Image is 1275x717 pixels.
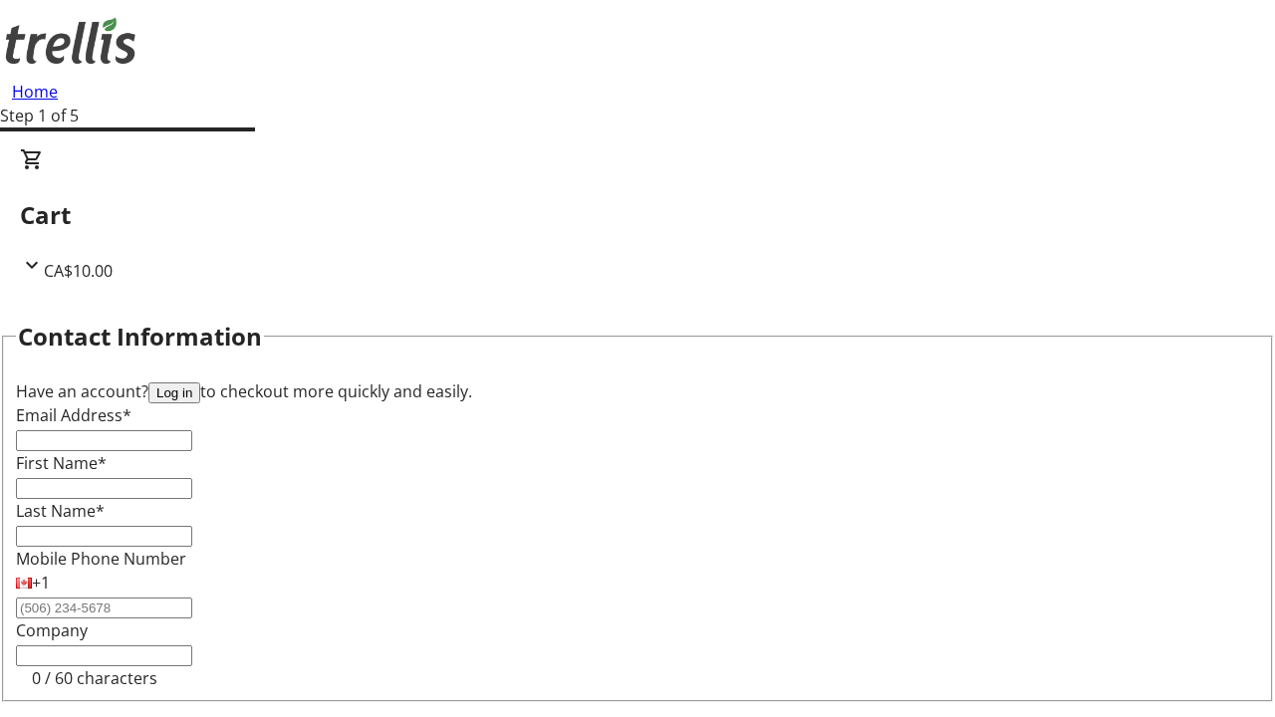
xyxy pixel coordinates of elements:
label: Last Name* [16,500,105,522]
div: CartCA$10.00 [20,147,1255,283]
span: CA$10.00 [44,260,113,282]
label: First Name* [16,452,107,474]
label: Email Address* [16,404,131,426]
label: Company [16,619,88,641]
div: Have an account? to checkout more quickly and easily. [16,379,1259,403]
label: Mobile Phone Number [16,548,186,570]
input: (506) 234-5678 [16,597,192,618]
button: Log in [148,382,200,403]
tr-character-limit: 0 / 60 characters [32,667,157,689]
h2: Contact Information [18,319,262,355]
h2: Cart [20,197,1255,233]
